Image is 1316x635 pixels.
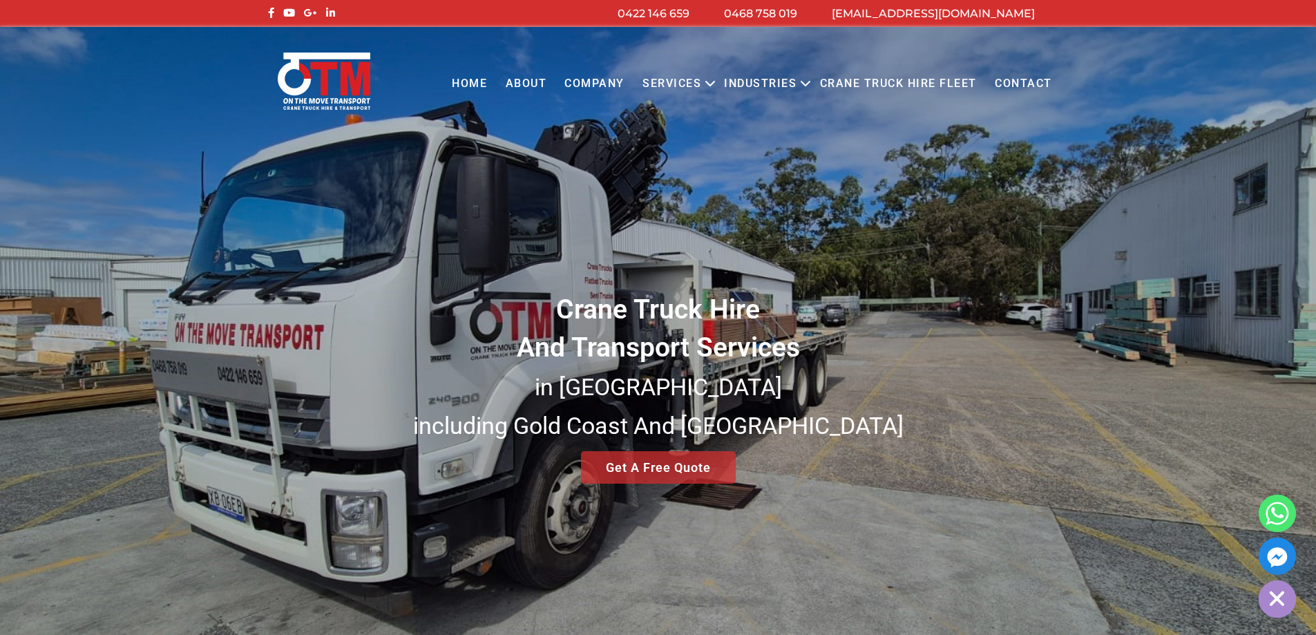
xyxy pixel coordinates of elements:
a: Facebook_Messenger [1259,538,1296,575]
a: Services [633,65,710,103]
a: Contact [986,65,1061,103]
a: About [496,65,555,103]
a: 0422 146 659 [618,7,689,20]
a: 0468 758 019 [724,7,797,20]
a: Get A Free Quote [581,451,736,484]
small: in [GEOGRAPHIC_DATA] including Gold Coast And [GEOGRAPHIC_DATA] [413,373,904,439]
a: Home [443,65,496,103]
a: COMPANY [555,65,633,103]
a: Whatsapp [1259,495,1296,532]
a: Industries [715,65,805,103]
a: [EMAIL_ADDRESS][DOMAIN_NAME] [832,7,1035,20]
a: Crane Truck Hire Fleet [810,65,985,103]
